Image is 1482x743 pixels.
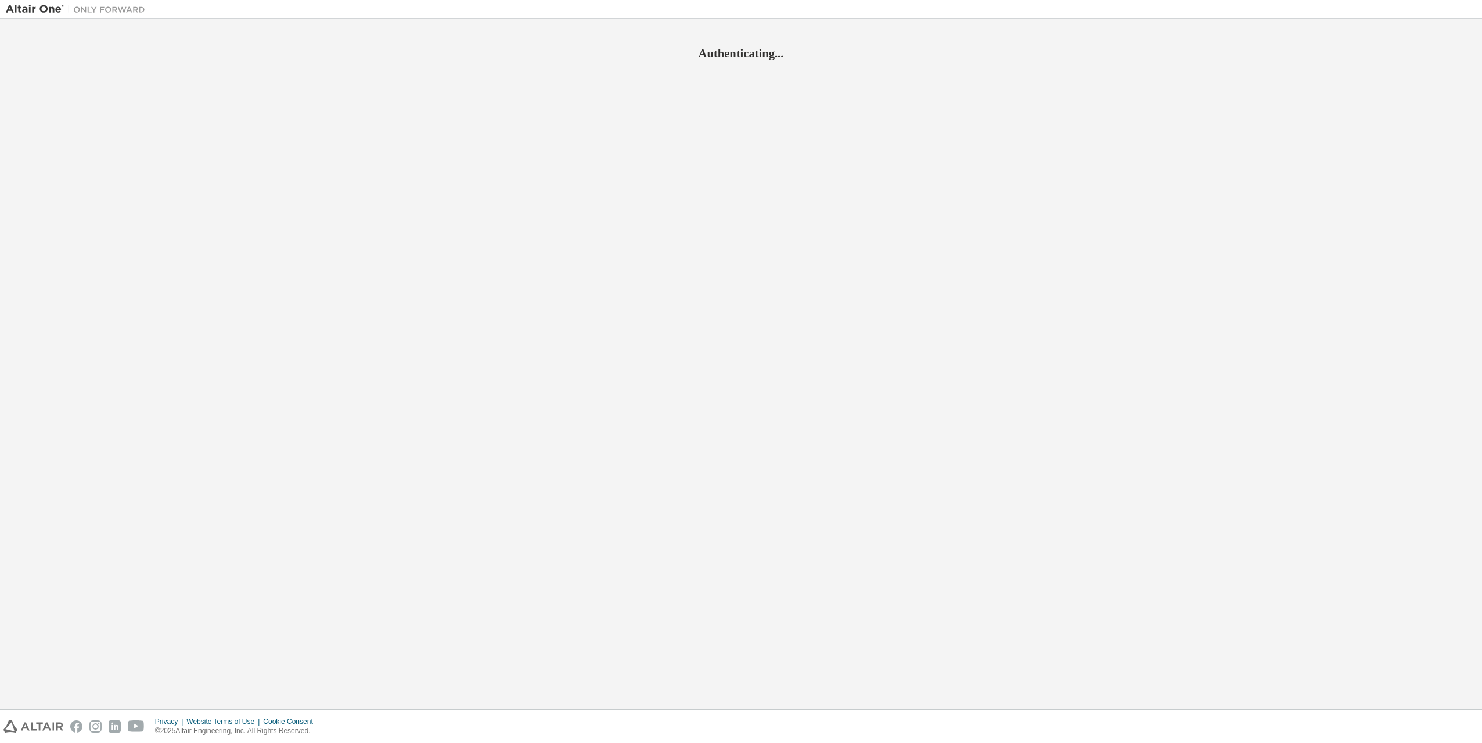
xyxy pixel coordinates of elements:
[263,717,319,726] div: Cookie Consent
[155,717,186,726] div: Privacy
[155,726,320,736] p: © 2025 Altair Engineering, Inc. All Rights Reserved.
[70,720,82,733] img: facebook.svg
[89,720,102,733] img: instagram.svg
[128,720,145,733] img: youtube.svg
[3,720,63,733] img: altair_logo.svg
[6,3,151,15] img: Altair One
[6,46,1476,61] h2: Authenticating...
[109,720,121,733] img: linkedin.svg
[186,717,263,726] div: Website Terms of Use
